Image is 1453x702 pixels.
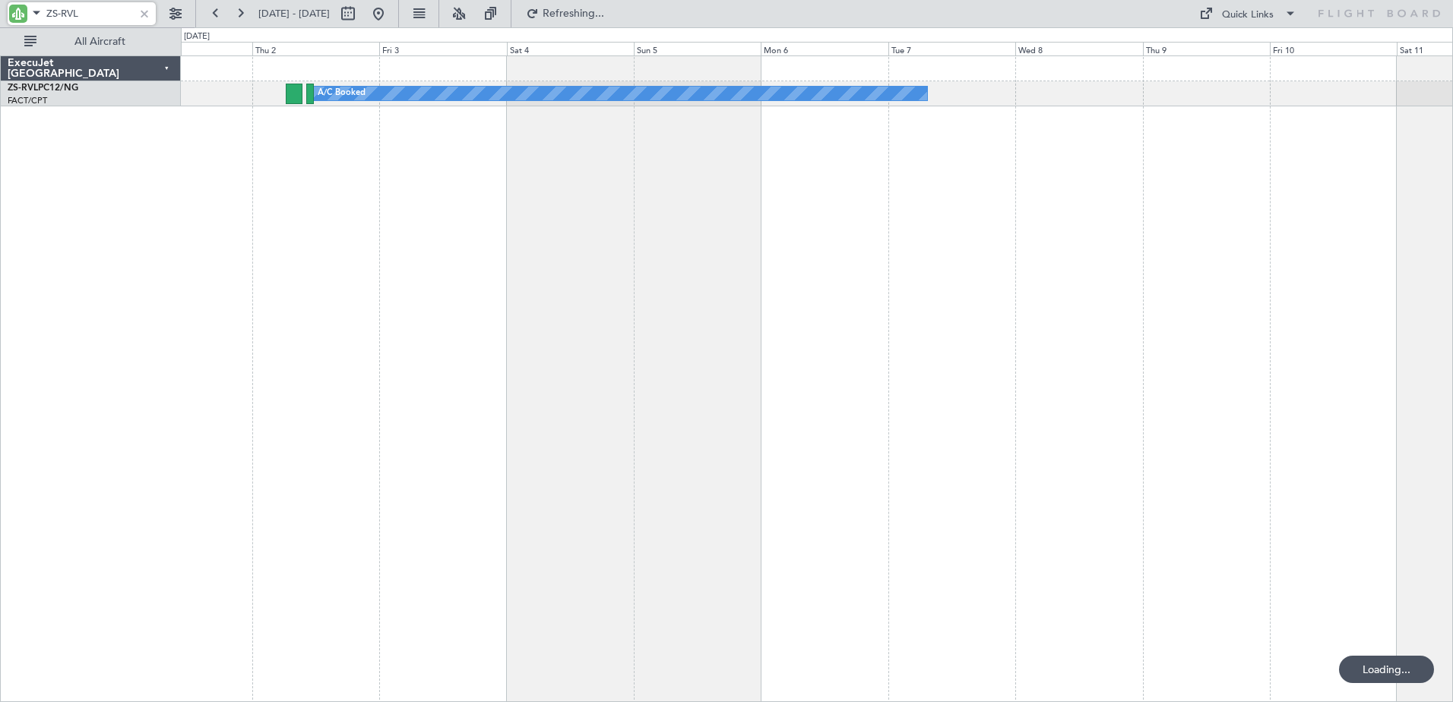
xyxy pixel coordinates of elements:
[542,8,606,19] span: Refreshing...
[318,82,366,105] div: A/C Booked
[1339,656,1434,683] div: Loading...
[379,42,506,55] div: Fri 3
[252,42,379,55] div: Thu 2
[507,42,634,55] div: Sat 4
[1192,2,1304,26] button: Quick Links
[634,42,761,55] div: Sun 5
[8,84,38,93] span: ZS-RVL
[40,36,160,47] span: All Aircraft
[46,2,134,25] input: A/C (Reg. or Type)
[8,95,47,106] a: FACT/CPT
[184,30,210,43] div: [DATE]
[1015,42,1142,55] div: Wed 8
[1270,42,1397,55] div: Fri 10
[125,42,252,55] div: Wed 1
[888,42,1015,55] div: Tue 7
[761,42,888,55] div: Mon 6
[519,2,610,26] button: Refreshing...
[1143,42,1270,55] div: Thu 9
[17,30,165,54] button: All Aircraft
[258,7,330,21] span: [DATE] - [DATE]
[1222,8,1274,23] div: Quick Links
[8,84,78,93] a: ZS-RVLPC12/NG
